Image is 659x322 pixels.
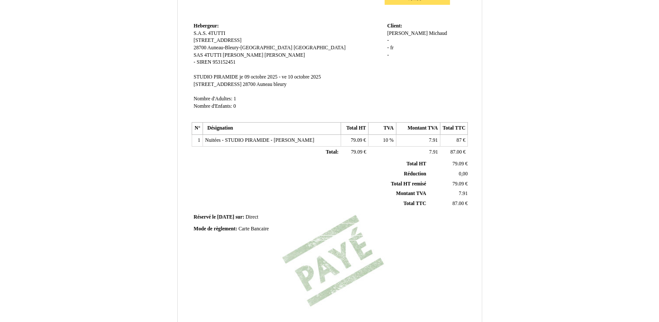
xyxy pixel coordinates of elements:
span: je 09 octobre 2025 - ve 10 octobre 2025 [240,74,321,80]
td: € [428,199,469,209]
span: SAS 4TUTTI [194,52,222,58]
td: 1 [192,134,203,147]
span: Direct [246,214,258,220]
span: [PERSON_NAME] [387,31,428,36]
span: [DATE] [217,214,234,220]
th: TVA [368,123,396,135]
span: [STREET_ADDRESS] [194,82,242,87]
span: - [387,52,389,58]
th: Montant TVA [396,123,440,135]
span: Nombre d'Enfants: [194,103,232,109]
span: 79.09 [453,181,464,187]
span: fr [390,45,394,51]
span: Nuitées - STUDIO PIRAMIDE - [PERSON_NAME] [205,137,314,143]
th: Désignation [203,123,341,135]
span: 7.91 [429,137,438,143]
span: Total HT [406,161,426,167]
th: Total TTC [440,123,468,135]
span: [PERSON_NAME] [PERSON_NAME] [223,52,305,58]
span: 28700 [243,82,255,87]
span: Carte Bancaire [238,226,269,232]
span: Michaud [429,31,447,36]
span: Montant TVA [396,191,426,196]
span: Réservé le [194,214,216,220]
span: Total TTC [403,201,426,206]
span: 79.09 [351,149,362,155]
span: 87 [456,137,462,143]
span: 87.00 [453,201,464,206]
span: [STREET_ADDRESS] [194,38,242,43]
span: Total: [326,149,338,155]
span: 28700 [194,45,206,51]
th: N° [192,123,203,135]
td: € [440,134,468,147]
td: € [341,134,368,147]
span: sur: [236,214,244,220]
td: € [440,147,468,159]
span: Total HT remisé [391,181,426,187]
span: Auneau bleury [257,82,287,87]
span: 7.91 [459,191,467,196]
span: Auneau-Bleury-[GEOGRAPHIC_DATA] [207,45,292,51]
span: - [387,45,389,51]
span: 0 [233,103,236,109]
span: 0,00 [459,171,467,177]
span: Hebergeur: [194,23,219,29]
span: [GEOGRAPHIC_DATA] [294,45,345,51]
span: 10 [383,137,388,143]
td: % [368,134,396,147]
span: Mode de règlement: [194,226,237,232]
span: - [387,38,389,43]
span: STUDIO PIRAMIDE [194,74,238,80]
td: € [428,179,469,189]
span: Client: [387,23,402,29]
span: - [194,59,196,65]
td: € [428,159,469,169]
span: Nombre d'Adultes: [194,96,233,102]
span: 87.00 [450,149,462,155]
th: Total HT [341,123,368,135]
span: SIREN 953152451 [196,59,235,65]
span: 7.91 [429,149,438,155]
span: S.A.S. 4TUTTI [194,31,226,36]
td: € [341,147,368,159]
span: 1 [233,96,236,102]
span: Réduction [404,171,426,177]
span: 79.09 [453,161,464,167]
span: 79.09 [351,137,362,143]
